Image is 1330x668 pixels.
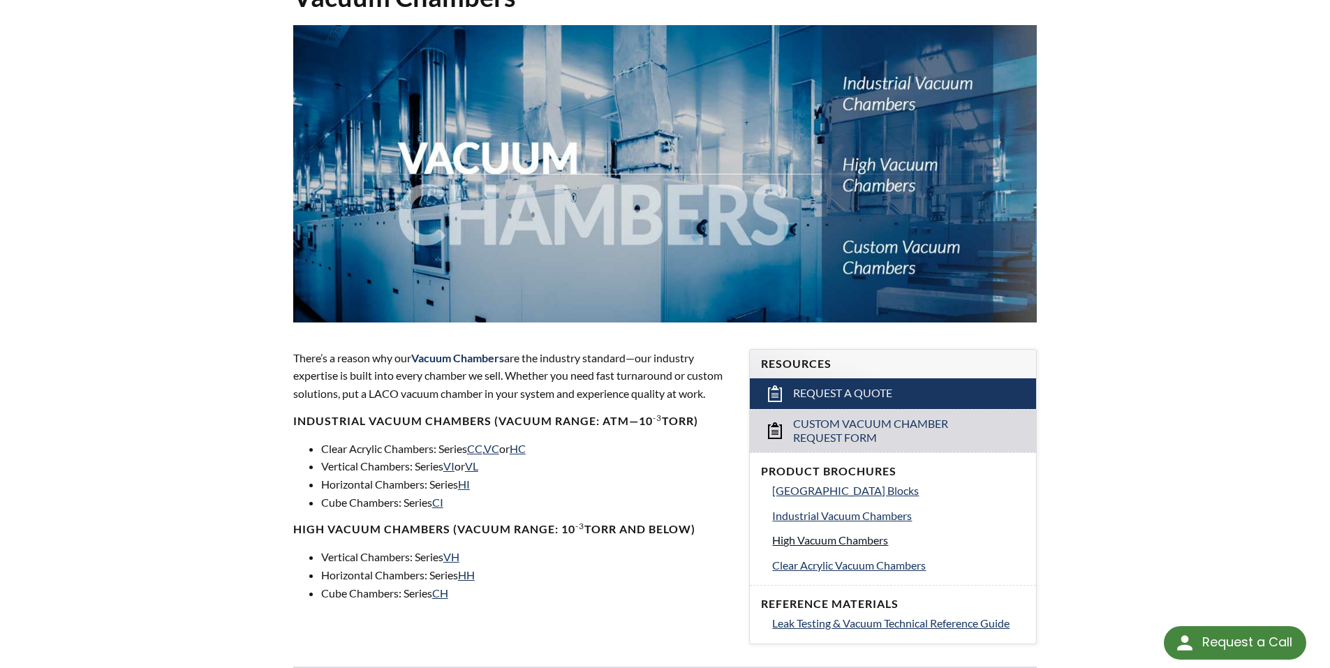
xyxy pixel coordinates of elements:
[772,558,926,572] span: Clear Acrylic Vacuum Chambers
[293,25,1037,322] img: Vacuum Chambers
[761,597,1025,611] h4: Reference Materials
[772,507,1025,525] a: Industrial Vacuum Chambers
[575,521,584,531] sup: -3
[321,584,733,602] li: Cube Chambers: Series
[772,509,912,522] span: Industrial Vacuum Chambers
[443,550,459,563] a: VH
[653,413,662,423] sup: -3
[484,442,499,455] a: VC
[321,548,733,566] li: Vertical Chambers: Series
[1202,626,1292,658] div: Request a Call
[458,568,475,581] a: HH
[443,459,455,473] a: VI
[772,531,1025,549] a: High Vacuum Chambers
[1174,632,1196,654] img: round button
[772,556,1025,574] a: Clear Acrylic Vacuum Chambers
[411,351,504,364] span: Vacuum Chambers
[793,386,892,401] span: Request a Quote
[510,442,526,455] a: HC
[761,357,1025,371] h4: Resources
[321,440,733,458] li: Clear Acrylic Chambers: Series , or
[772,533,888,547] span: High Vacuum Chambers
[772,484,919,497] span: [GEOGRAPHIC_DATA] Blocks
[467,442,482,455] a: CC
[432,586,448,600] a: CH
[293,522,733,537] h4: High Vacuum Chambers (Vacuum range: 10 Torr and below)
[772,614,1025,632] a: Leak Testing & Vacuum Technical Reference Guide
[321,457,733,475] li: Vertical Chambers: Series or
[321,566,733,584] li: Horizontal Chambers: Series
[750,378,1036,409] a: Request a Quote
[465,459,478,473] a: VL
[293,414,733,429] h4: Industrial Vacuum Chambers (vacuum range: atm—10 Torr)
[793,417,995,446] span: Custom Vacuum Chamber Request Form
[432,496,443,509] a: CI
[321,475,733,493] li: Horizontal Chambers: Series
[772,616,1010,630] span: Leak Testing & Vacuum Technical Reference Guide
[293,349,733,403] p: There’s a reason why our are the industry standard—our industry expertise is built into every cha...
[772,482,1025,500] a: [GEOGRAPHIC_DATA] Blocks
[321,493,733,512] li: Cube Chambers: Series
[458,477,470,491] a: HI
[1164,626,1306,660] div: Request a Call
[750,409,1036,453] a: Custom Vacuum Chamber Request Form
[761,464,1025,479] h4: Product Brochures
